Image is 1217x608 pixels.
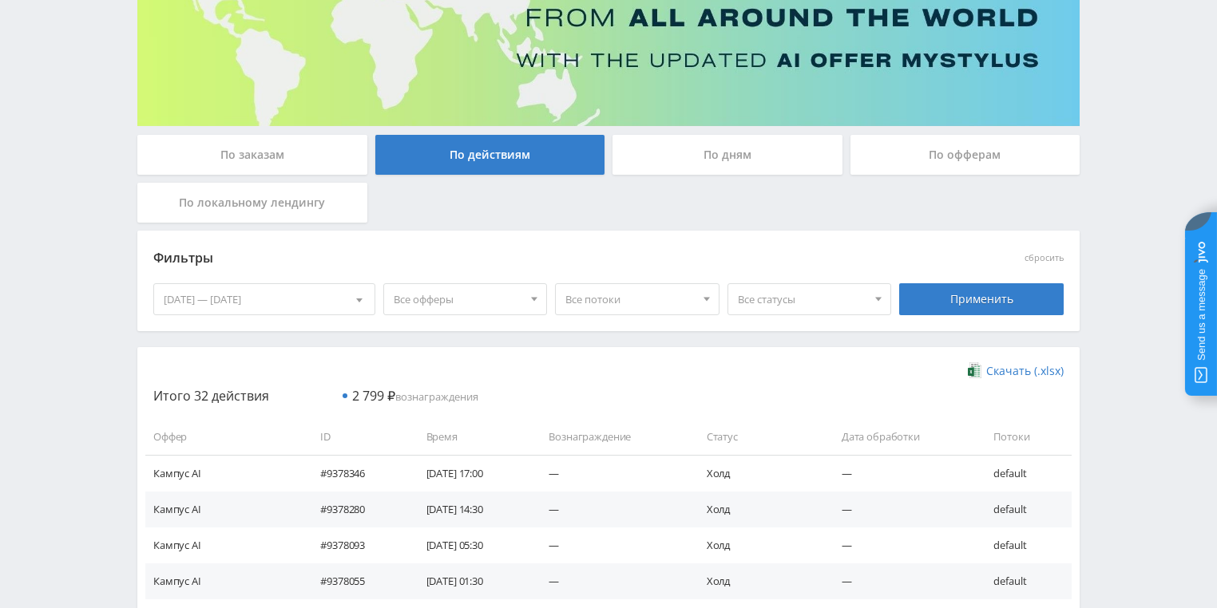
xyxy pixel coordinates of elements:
[410,455,533,491] td: [DATE] 17:00
[410,563,533,599] td: [DATE] 01:30
[533,455,690,491] td: —
[153,247,834,270] div: Фильтры
[968,362,981,378] img: xlsx
[410,419,533,455] td: Время
[986,365,1064,377] span: Скачать (.xlsx)
[691,527,826,563] td: Холд
[968,363,1064,379] a: Скачать (.xlsx)
[410,492,533,527] td: [DATE] 14:30
[145,455,304,491] td: Кампус AI
[850,135,1080,175] div: По офферам
[1025,253,1064,263] button: сбросить
[145,563,304,599] td: Кампус AI
[977,455,1072,491] td: default
[691,419,826,455] td: Статус
[533,527,690,563] td: —
[977,527,1072,563] td: default
[153,387,269,405] span: Итого 32 действия
[304,455,410,491] td: #9378346
[394,284,523,314] span: Все офферы
[691,455,826,491] td: Холд
[691,492,826,527] td: Холд
[899,283,1064,315] div: Применить
[304,563,410,599] td: #9378055
[352,387,395,405] span: 2 799 ₽
[352,389,478,404] span: вознаграждения
[145,492,304,527] td: Кампус AI
[137,183,367,223] div: По локальному лендингу
[137,135,367,175] div: По заказам
[304,492,410,527] td: #9378280
[533,492,690,527] td: —
[304,419,410,455] td: ID
[826,563,978,599] td: —
[977,419,1072,455] td: Потоки
[565,284,695,314] span: Все потоки
[826,492,978,527] td: —
[826,419,978,455] td: Дата обработки
[826,527,978,563] td: —
[826,455,978,491] td: —
[691,563,826,599] td: Холд
[612,135,842,175] div: По дням
[533,563,690,599] td: —
[375,135,605,175] div: По действиям
[304,527,410,563] td: #9378093
[145,527,304,563] td: Кампус AI
[738,284,867,314] span: Все статусы
[145,419,304,455] td: Оффер
[410,527,533,563] td: [DATE] 05:30
[154,284,375,314] div: [DATE] — [DATE]
[977,492,1072,527] td: default
[977,563,1072,599] td: default
[533,419,690,455] td: Вознаграждение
